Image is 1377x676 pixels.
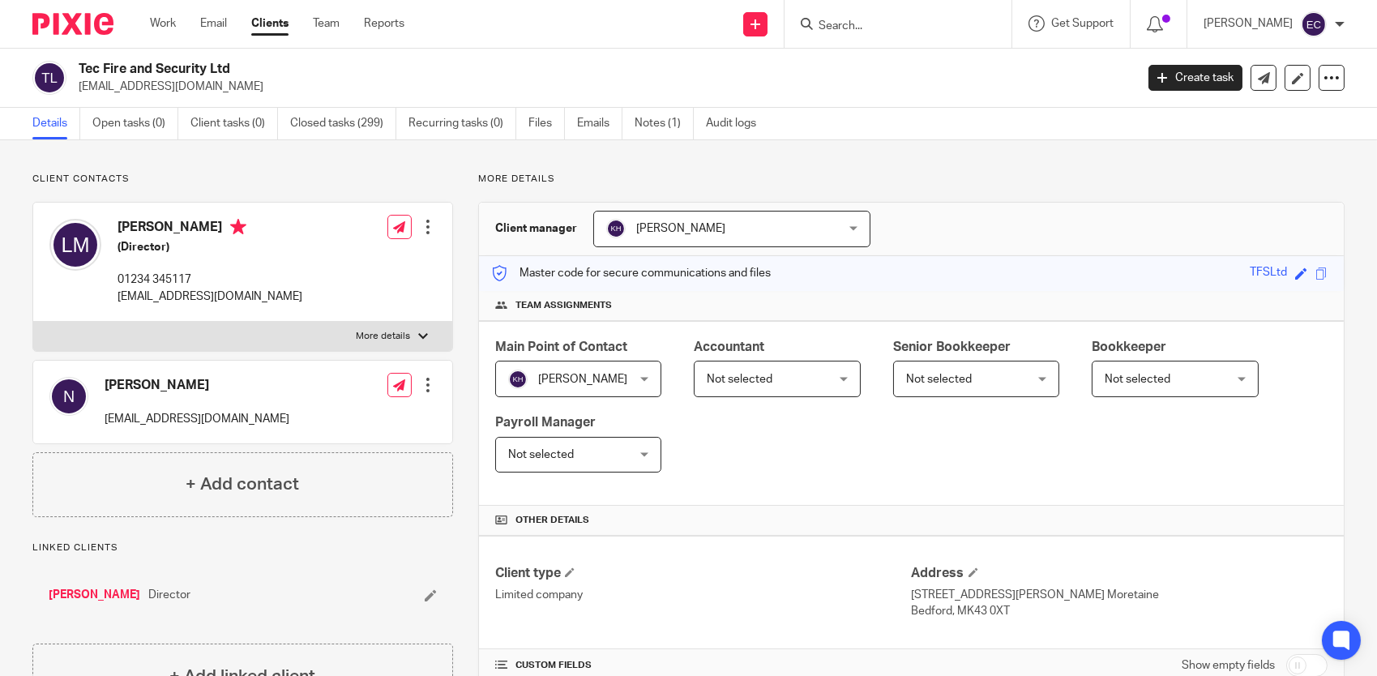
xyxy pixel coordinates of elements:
[707,374,772,385] span: Not selected
[1148,65,1242,91] a: Create task
[32,541,453,554] p: Linked clients
[148,587,190,603] span: Director
[200,15,227,32] a: Email
[912,565,1328,582] h4: Address
[495,340,627,353] span: Main Point of Contact
[912,603,1328,619] p: Bedford, MK43 0XT
[290,108,396,139] a: Closed tasks (299)
[1182,657,1275,674] label: Show empty fields
[694,340,764,353] span: Accountant
[49,587,140,603] a: [PERSON_NAME]
[105,411,289,427] p: [EMAIL_ADDRESS][DOMAIN_NAME]
[817,19,963,34] input: Search
[49,219,101,271] img: svg%3E
[118,272,302,288] p: 01234 345117
[92,108,178,139] a: Open tasks (0)
[79,61,915,78] h2: Tec Fire and Security Ltd
[1092,340,1166,353] span: Bookkeeper
[1105,374,1170,385] span: Not selected
[491,265,771,281] p: Master code for secure communications and files
[1250,264,1287,283] div: TFSLtd
[186,472,299,497] h4: + Add contact
[190,108,278,139] a: Client tasks (0)
[49,377,88,416] img: svg%3E
[118,219,302,239] h4: [PERSON_NAME]
[478,173,1345,186] p: More details
[1204,15,1293,32] p: [PERSON_NAME]
[364,15,404,32] a: Reports
[636,223,725,234] span: [PERSON_NAME]
[32,108,80,139] a: Details
[150,15,176,32] a: Work
[118,239,302,255] h5: (Director)
[906,374,972,385] span: Not selected
[912,587,1328,603] p: [STREET_ADDRESS][PERSON_NAME] Moretaine
[538,374,627,385] span: [PERSON_NAME]
[251,15,289,32] a: Clients
[635,108,694,139] a: Notes (1)
[515,299,612,312] span: Team assignments
[508,370,528,389] img: svg%3E
[32,173,453,186] p: Client contacts
[495,587,911,603] p: Limited company
[495,220,577,237] h3: Client manager
[32,61,66,95] img: svg%3E
[495,565,911,582] h4: Client type
[32,13,113,35] img: Pixie
[515,514,589,527] span: Other details
[79,79,1124,95] p: [EMAIL_ADDRESS][DOMAIN_NAME]
[105,377,289,394] h4: [PERSON_NAME]
[577,108,622,139] a: Emails
[1051,18,1114,29] span: Get Support
[893,340,1011,353] span: Senior Bookkeeper
[230,219,246,235] i: Primary
[495,416,596,429] span: Payroll Manager
[313,15,340,32] a: Team
[528,108,565,139] a: Files
[508,449,574,460] span: Not selected
[118,289,302,305] p: [EMAIL_ADDRESS][DOMAIN_NAME]
[606,219,626,238] img: svg%3E
[495,659,911,672] h4: CUSTOM FIELDS
[356,330,410,343] p: More details
[706,108,768,139] a: Audit logs
[408,108,516,139] a: Recurring tasks (0)
[1301,11,1327,37] img: svg%3E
